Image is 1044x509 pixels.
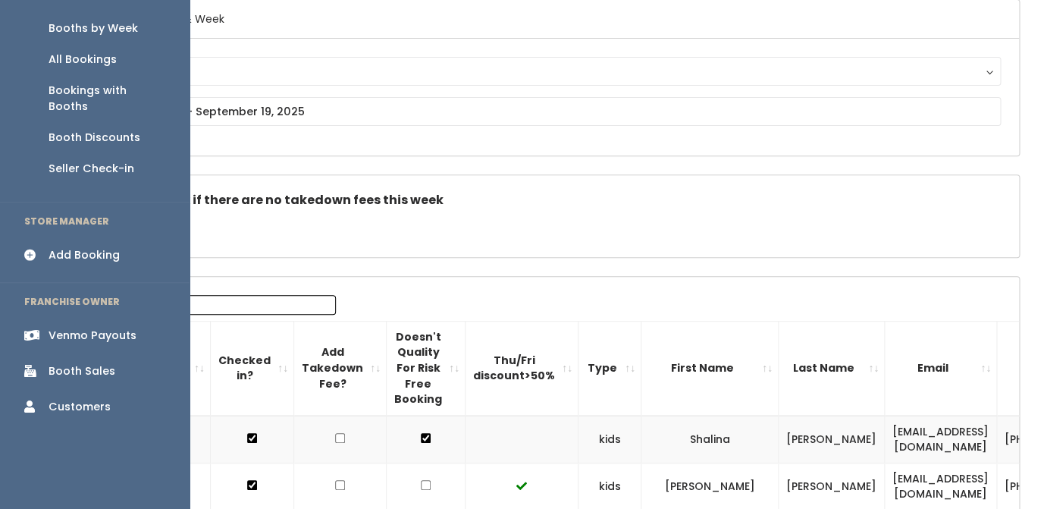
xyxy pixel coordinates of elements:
[87,295,336,315] label: Search:
[49,52,117,68] div: All Bookings
[578,321,641,415] th: Type: activate to sort column ascending
[49,363,115,379] div: Booth Sales
[779,321,885,415] th: Last Name: activate to sort column ascending
[96,97,1001,126] input: September 13 - September 19, 2025
[466,321,578,415] th: Thu/Fri discount&gt;50%: activate to sort column ascending
[294,321,387,415] th: Add Takedown Fee?: activate to sort column ascending
[49,83,165,115] div: Bookings with Booths
[211,321,294,415] th: Checked in?: activate to sort column ascending
[387,321,466,415] th: Doesn't Quality For Risk Free Booking : activate to sort column ascending
[49,130,140,146] div: Booth Discounts
[111,63,986,80] div: Riverton
[885,416,997,463] td: [EMAIL_ADDRESS][DOMAIN_NAME]
[578,416,641,463] td: kids
[641,416,779,463] td: Shalina
[49,247,120,263] div: Add Booking
[96,57,1001,86] button: Riverton
[143,295,336,315] input: Search:
[96,193,1001,207] h5: Check this box if there are no takedown fees this week
[779,416,885,463] td: [PERSON_NAME]
[49,399,111,415] div: Customers
[49,328,136,344] div: Venmo Payouts
[641,321,779,415] th: First Name: activate to sort column ascending
[49,20,138,36] div: Booths by Week
[885,321,997,415] th: Email: activate to sort column ascending
[49,161,134,177] div: Seller Check-in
